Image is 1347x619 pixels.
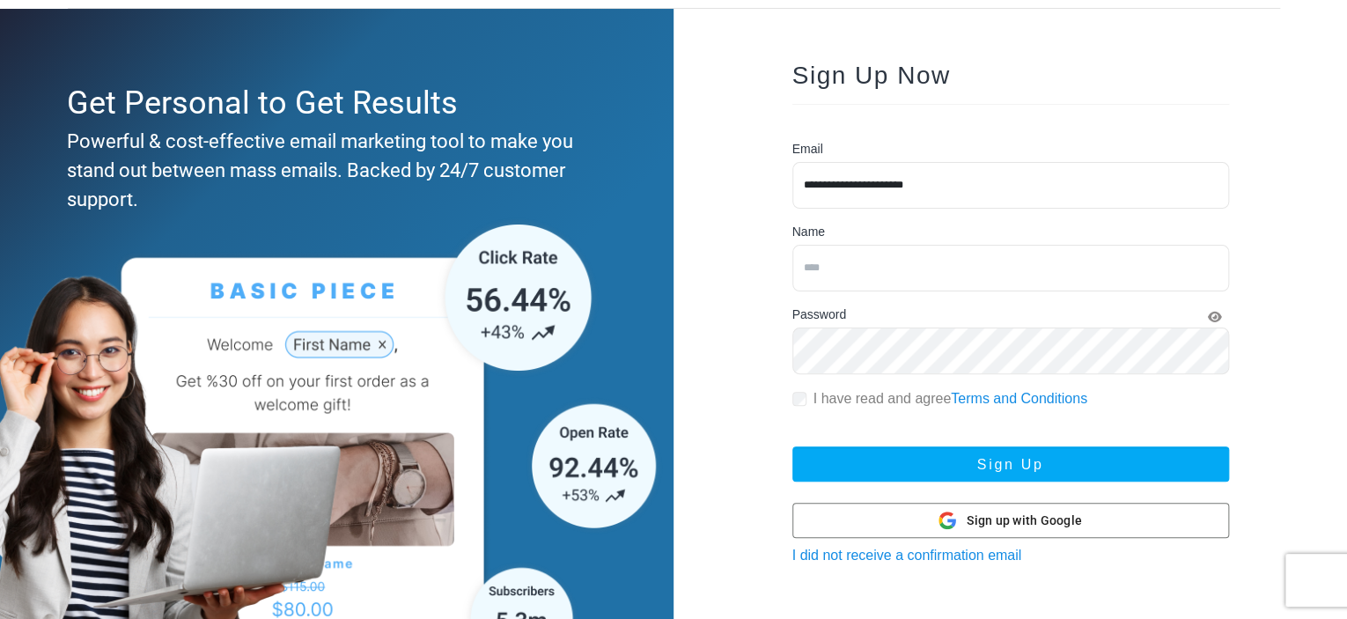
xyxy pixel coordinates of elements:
div: Powerful & cost-effective email marketing tool to make you stand out between mass emails. Backed ... [67,127,599,214]
span: Sign Up Now [792,62,951,89]
label: I have read and agree [813,388,1087,409]
button: Sign Up [792,446,1229,482]
a: I did not receive a confirmation email [792,548,1022,563]
i: Show Password [1208,311,1222,323]
label: Name [792,223,825,241]
label: Password [792,306,846,324]
div: Get Personal to Get Results [67,79,599,127]
span: Sign up with Google [967,512,1082,530]
button: Sign up with Google [792,503,1229,538]
label: Email [792,140,823,158]
a: Terms and Conditions [951,391,1087,406]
